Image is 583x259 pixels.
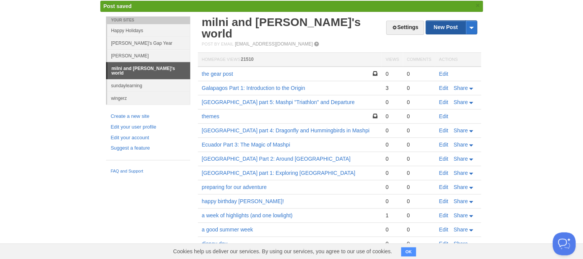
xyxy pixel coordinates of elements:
a: a week of highlights (and one lowlight) [202,212,292,218]
a: [GEOGRAPHIC_DATA] part 1: Exploring [GEOGRAPHIC_DATA] [202,170,355,176]
a: [PERSON_NAME] [107,49,190,62]
div: 0 [385,184,399,191]
div: 0 [385,155,399,162]
a: Suggest a feature [111,144,186,152]
a: [PERSON_NAME]'s Gap Year [107,37,190,49]
a: New Post [426,21,477,34]
span: Share [453,241,467,247]
span: Share [453,127,467,134]
a: Create a new site [111,112,186,121]
div: 0 [407,198,431,205]
div: 1 [385,212,399,219]
div: 0 [385,141,399,148]
span: Share [453,198,467,204]
a: milni and [PERSON_NAME]'s world [202,16,361,40]
button: OK [401,247,416,256]
span: Share [453,99,467,105]
a: Edit [439,127,448,134]
div: 0 [407,127,431,134]
a: Edit your account [111,134,186,142]
a: happy birthday [PERSON_NAME]! [202,198,284,204]
th: Actions [435,53,481,67]
div: 0 [385,240,399,247]
div: 0 [407,226,431,233]
div: 0 [385,169,399,176]
span: Share [453,85,467,91]
a: sundaylearning [107,79,190,92]
span: Cookies help us deliver our services. By using our services, you agree to our use of cookies. [165,244,399,259]
span: Share [453,212,467,218]
span: Post saved [103,3,132,9]
div: 0 [407,155,431,162]
a: Edit [439,198,448,204]
div: 0 [407,141,431,148]
span: Share [453,226,467,233]
div: 0 [385,198,399,205]
span: Share [453,170,467,176]
div: 0 [407,169,431,176]
a: FAQ and Support [111,168,186,175]
div: 0 [407,240,431,247]
span: Share [453,156,467,162]
a: preparing for our adventure [202,184,267,190]
a: Edit [439,85,448,91]
a: disney day [202,241,227,247]
a: Edit [439,99,448,105]
th: Homepage Views [198,53,381,67]
div: 0 [385,113,399,120]
div: 0 [407,99,431,106]
div: 0 [407,212,431,219]
li: Your Sites [106,16,190,24]
div: 0 [385,226,399,233]
a: Edit [439,184,448,190]
a: Edit [439,142,448,148]
th: Views [381,53,402,67]
a: a good summer week [202,226,253,233]
iframe: Help Scout Beacon - Open [552,232,575,255]
a: Settings [386,21,424,35]
a: Ecuador Part 3: The Magic of Mashpi [202,142,290,148]
a: wingerz [107,92,190,104]
a: Galapagos Part 1: Introduction to the Origin [202,85,305,91]
div: 0 [407,85,431,91]
div: 0 [407,184,431,191]
a: [GEOGRAPHIC_DATA] Part 2: Around [GEOGRAPHIC_DATA] [202,156,350,162]
span: Share [453,142,467,148]
a: Edit [439,156,448,162]
a: Edit [439,226,448,233]
a: themes [202,113,219,119]
div: 0 [407,113,431,120]
span: 21510 [241,57,253,62]
a: Edit [439,212,448,218]
a: Edit [439,71,448,77]
a: [EMAIL_ADDRESS][DOMAIN_NAME] [235,41,313,47]
a: Edit [439,170,448,176]
a: [GEOGRAPHIC_DATA] part 4: Dragonfly and Hummingbirds in Mashpi [202,127,369,134]
div: 0 [385,127,399,134]
a: × [474,1,481,10]
a: milni and [PERSON_NAME]'s world [107,62,190,79]
div: 0 [407,70,431,77]
div: 3 [385,85,399,91]
div: 0 [385,70,399,77]
a: Happy Holidays [107,24,190,37]
a: Edit [439,113,448,119]
a: the gear post [202,71,233,77]
span: Post by Email [202,42,233,46]
span: Share [453,184,467,190]
a: Edit [439,241,448,247]
div: 0 [385,99,399,106]
a: Edit your user profile [111,123,186,131]
a: [GEOGRAPHIC_DATA] part 5: Mashpi "Triathlon" and Departure [202,99,355,105]
th: Comments [403,53,435,67]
